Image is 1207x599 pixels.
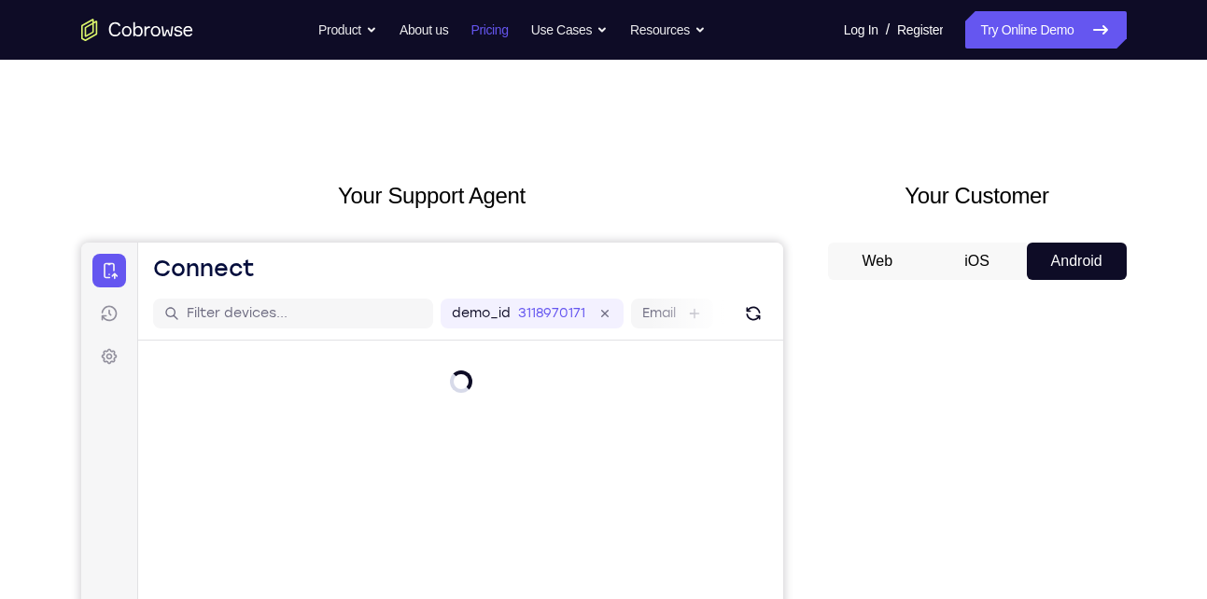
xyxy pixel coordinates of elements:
[81,179,783,213] h2: Your Support Agent
[927,243,1027,280] button: iOS
[897,11,943,49] a: Register
[81,19,193,41] a: Go to the home page
[1027,243,1127,280] button: Android
[470,11,508,49] a: Pricing
[531,11,608,49] button: Use Cases
[886,19,890,41] span: /
[828,179,1127,213] h2: Your Customer
[844,11,878,49] a: Log In
[630,11,706,49] button: Resources
[318,11,377,49] button: Product
[965,11,1126,49] a: Try Online Demo
[828,243,928,280] button: Web
[400,11,448,49] a: About us
[323,562,436,599] button: 6-digit code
